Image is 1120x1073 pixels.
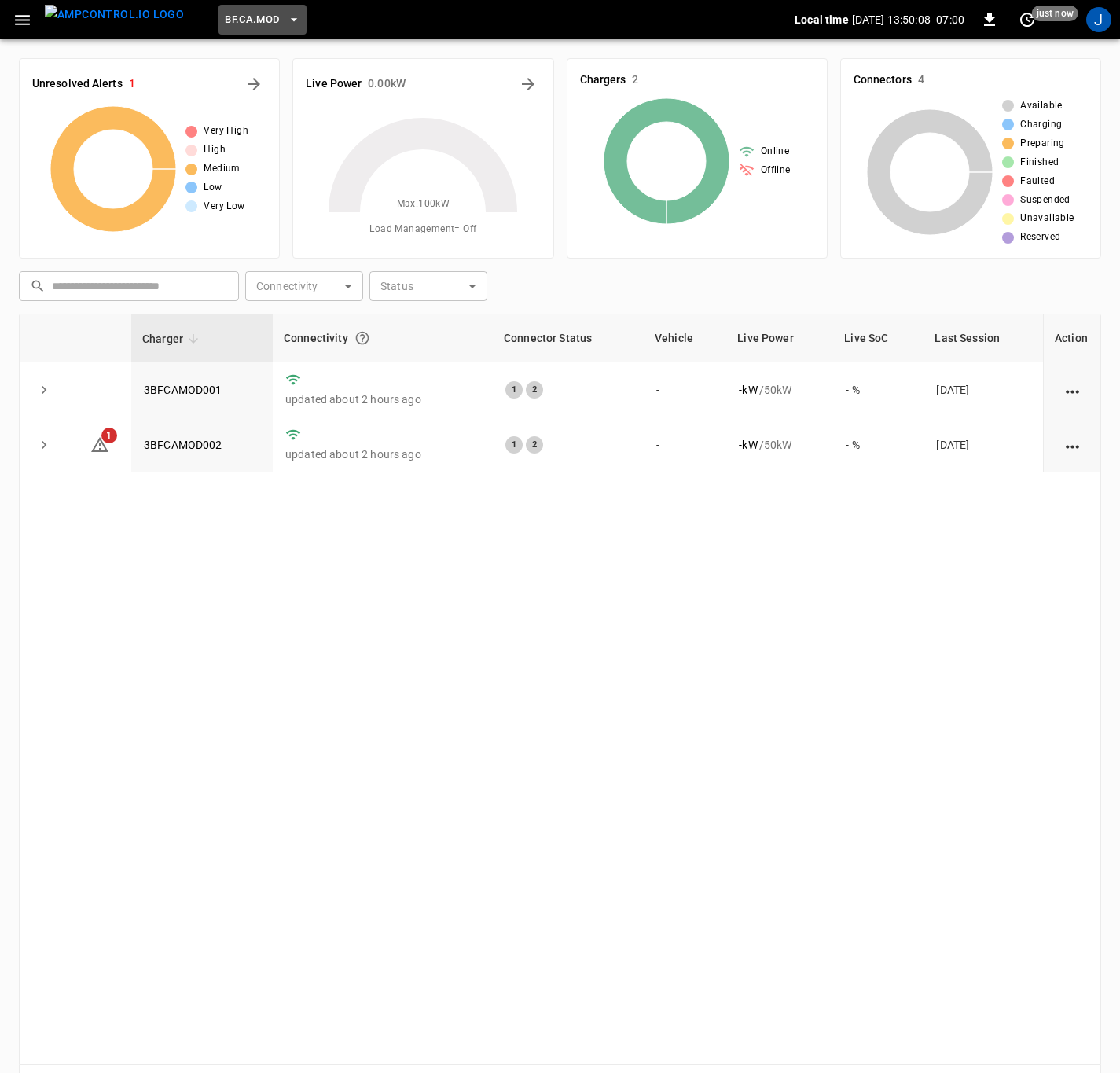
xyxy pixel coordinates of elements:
h6: Connectors [854,72,912,89]
td: - [644,362,726,417]
td: [DATE] [924,362,1043,417]
p: updated about 2 hours ago [285,391,480,407]
a: 3BFCAMOD002 [144,439,222,451]
div: action cell options [1063,382,1082,398]
div: 1 [505,381,523,399]
th: Connector Status [493,314,644,362]
th: Last Session [924,314,1043,362]
span: Preparing [1020,136,1065,152]
div: / 50 kW [739,382,821,398]
div: 2 [526,436,543,454]
span: Charger [142,329,204,348]
h6: 0.00 kW [368,75,406,93]
div: / 50 kW [739,437,821,453]
span: Charging [1020,117,1062,133]
a: 3BFCAMOD001 [144,384,222,396]
button: set refresh interval [1015,7,1040,32]
div: Connectivity [284,324,482,352]
span: Online [761,144,789,160]
h6: 4 [918,72,924,89]
th: Live Power [726,314,833,362]
div: 1 [505,436,523,454]
div: 2 [526,381,543,399]
span: High [204,142,226,158]
td: - % [833,417,924,472]
h6: Unresolved Alerts [32,75,123,93]
h6: 1 [129,75,135,93]
span: Faulted [1020,174,1055,189]
img: ampcontrol.io logo [45,5,184,24]
span: 1 [101,428,117,443]
td: [DATE] [924,417,1043,472]
span: Load Management = Off [369,222,476,237]
button: All Alerts [241,72,266,97]
button: expand row [32,433,56,457]
h6: Chargers [580,72,626,89]
th: Vehicle [644,314,726,362]
button: Energy Overview [516,72,541,97]
span: BF.CA.MOD [225,11,279,29]
p: updated about 2 hours ago [285,446,480,462]
span: Very Low [204,199,244,215]
span: Very High [204,123,248,139]
span: Unavailable [1020,211,1074,226]
h6: Live Power [306,75,362,93]
div: profile-icon [1086,7,1111,32]
p: [DATE] 13:50:08 -07:00 [852,12,964,28]
span: Low [204,180,222,196]
button: Connection between the charger and our software. [348,324,376,352]
span: Suspended [1020,193,1070,208]
p: - kW [739,382,757,398]
div: action cell options [1063,437,1082,453]
p: Local time [795,12,849,28]
button: BF.CA.MOD [218,5,306,35]
th: Action [1043,314,1100,362]
button: expand row [32,378,56,402]
span: Max. 100 kW [397,197,450,212]
span: Available [1020,98,1063,114]
span: Reserved [1020,230,1060,245]
td: - [644,417,726,472]
span: Offline [761,163,791,178]
span: Medium [204,161,240,177]
p: - kW [739,437,757,453]
td: - % [833,362,924,417]
span: Finished [1020,155,1059,171]
a: 1 [90,437,109,450]
th: Live SoC [833,314,924,362]
h6: 2 [632,72,638,89]
span: just now [1032,6,1078,21]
